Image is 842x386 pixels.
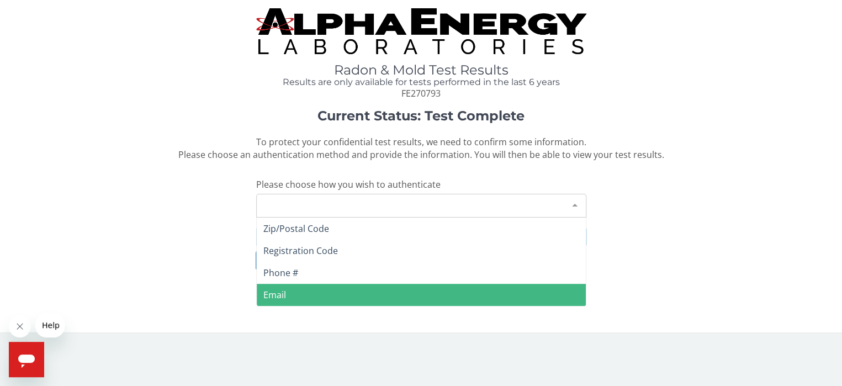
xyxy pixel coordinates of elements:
[317,108,525,124] strong: Current Status: Test Complete
[256,8,586,54] img: TightCrop.jpg
[9,315,31,337] iframe: Close message
[256,250,586,271] button: I need help
[9,342,44,377] iframe: Button to launch messaging window
[263,223,329,235] span: Zip/Postal Code
[263,267,298,279] span: Phone #
[256,178,441,191] span: Please choose how you wish to authenticate
[263,289,286,301] span: Email
[256,63,586,77] h1: Radon & Mold Test Results
[35,313,65,337] iframe: Message from company
[256,77,586,87] h4: Results are only available for tests performed in the last 6 years
[263,245,338,257] span: Registration Code
[178,136,664,161] span: To protect your confidential test results, we need to confirm some information. Please choose an ...
[401,87,441,99] span: FE270793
